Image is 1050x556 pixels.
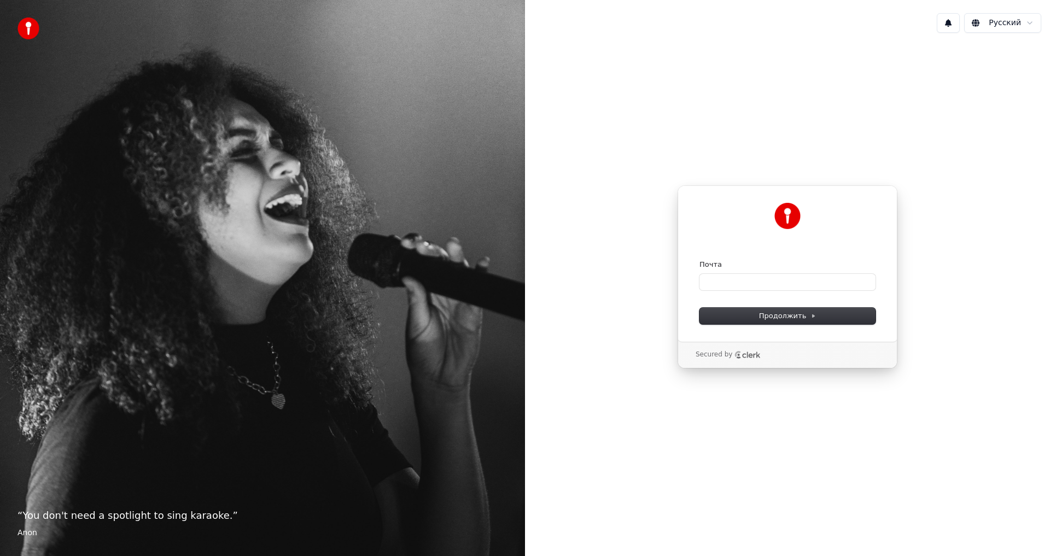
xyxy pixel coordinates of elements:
img: youka [17,17,39,39]
footer: Anon [17,528,507,539]
a: Clerk logo [734,351,761,359]
span: Продолжить [759,311,816,321]
button: Продолжить [699,308,876,324]
p: Secured by [696,350,732,359]
p: “ You don't need a spotlight to sing karaoke. ” [17,508,507,523]
label: Почта [699,260,722,270]
img: Youka [774,203,801,229]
